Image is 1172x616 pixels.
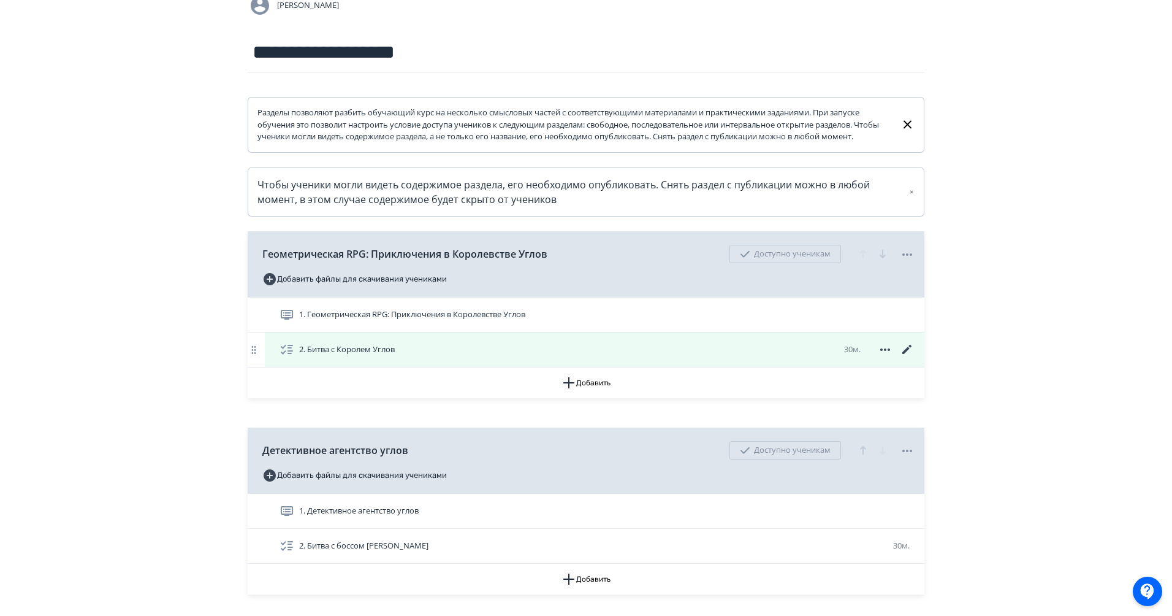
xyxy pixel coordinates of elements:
button: Добавить [248,564,924,595]
div: Чтобы ученики могли видеть содержимое раздела, его необходимо опубликовать. Снять раздел с публик... [257,177,915,207]
div: 1. Детективное агентство углов [248,494,924,529]
div: 1. Геометрическая RPG: Приключения в Королевстве Углов [248,298,924,333]
span: 2. Битва с боссом Хаосом [299,540,428,552]
button: Добавить файлы для скачивания учениками [262,269,447,289]
span: 1. Геометрическая RPG: Приключения в Королевстве Углов [299,309,525,321]
button: Добавить файлы для скачивания учениками [262,466,447,485]
span: 30м. [844,344,861,355]
div: Разделы позволяют разбить обучающий курс на несколько смысловых частей с соответствующими материа... [257,107,891,143]
button: Добавить [248,368,924,398]
span: 2. Битва с Королем Углов [299,344,395,356]
div: Доступно ученикам [729,441,841,460]
span: Детективное агентство углов [262,443,408,458]
span: 1. Детективное агентство углов [299,505,419,517]
span: Геометрическая RPG: Приключения в Королевстве Углов [262,247,547,261]
span: 30м. [893,540,910,551]
div: 2. Битва с боссом [PERSON_NAME]30м. [248,529,924,564]
div: 2. Битва с Королем Углов30м. [248,333,924,368]
div: Доступно ученикам [729,245,841,263]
